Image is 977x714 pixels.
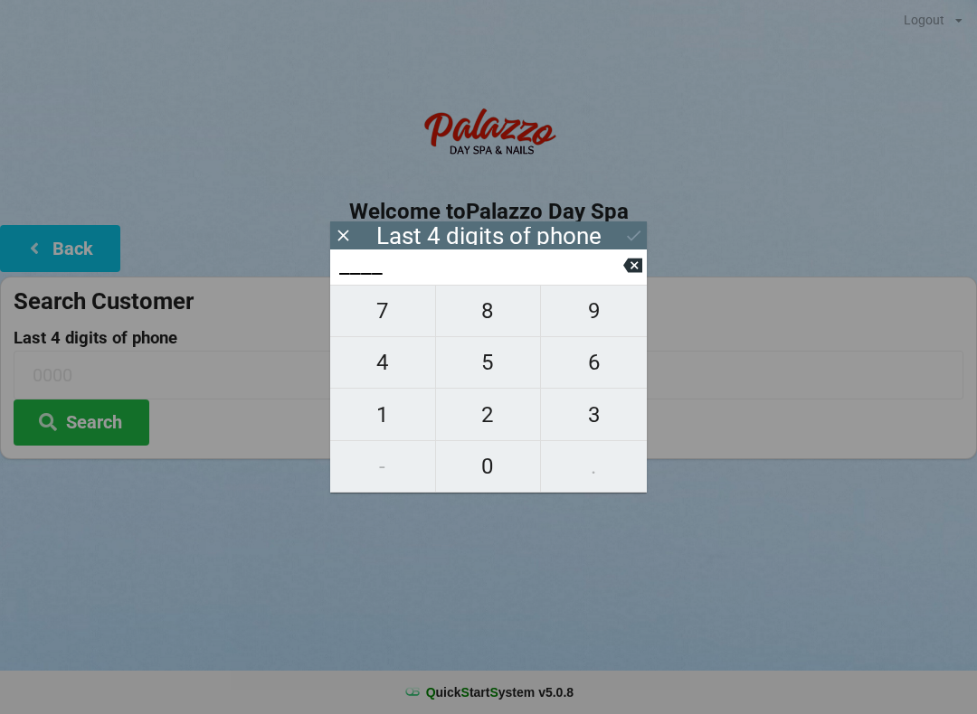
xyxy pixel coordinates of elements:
span: 7 [330,292,435,330]
span: 5 [436,343,541,381]
button: 2 [436,389,542,440]
button: 1 [330,389,436,440]
span: 6 [541,343,647,381]
span: 1 [330,396,435,434]
button: 7 [330,285,436,337]
button: 5 [436,337,542,389]
button: 8 [436,285,542,337]
button: 0 [436,441,542,493]
span: 9 [541,292,647,330]
span: 0 [436,447,541,485]
div: Last 4 digits of phone [376,227,602,245]
span: 8 [436,292,541,330]
button: 4 [330,337,436,389]
button: 9 [541,285,647,337]
span: 2 [436,396,541,434]
button: 3 [541,389,647,440]
button: 6 [541,337,647,389]
span: 4 [330,343,435,381]
span: 3 [541,396,647,434]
